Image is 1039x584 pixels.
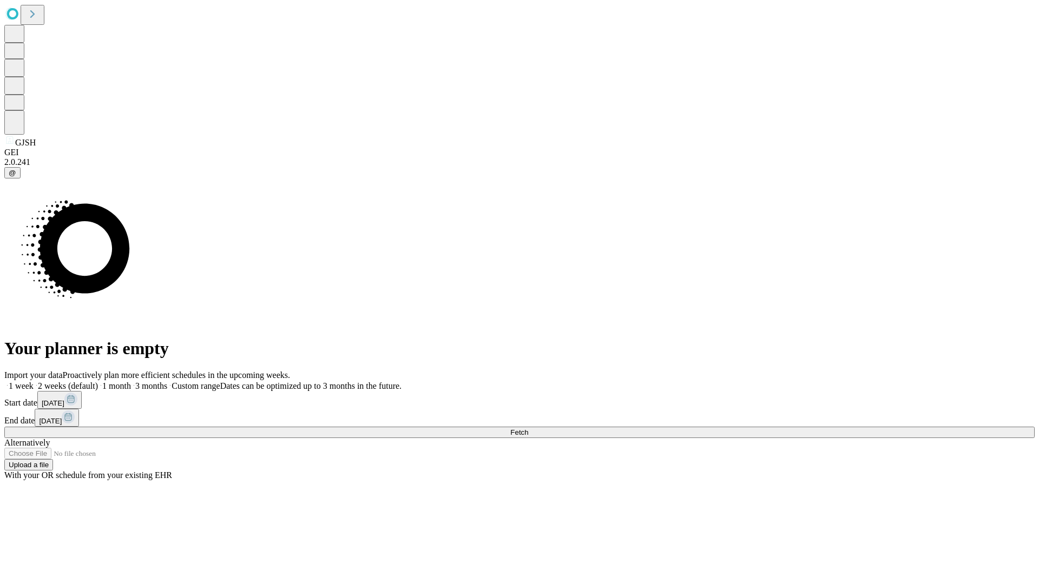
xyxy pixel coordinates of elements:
div: GEI [4,148,1035,157]
span: @ [9,169,16,177]
span: Custom range [172,381,220,390]
span: With your OR schedule from your existing EHR [4,470,172,480]
span: [DATE] [39,417,62,425]
button: Upload a file [4,459,53,470]
span: 2 weeks (default) [38,381,98,390]
div: Start date [4,391,1035,409]
button: Fetch [4,427,1035,438]
div: End date [4,409,1035,427]
button: @ [4,167,21,178]
span: Alternatively [4,438,50,447]
span: Proactively plan more efficient schedules in the upcoming weeks. [63,370,290,380]
span: Import your data [4,370,63,380]
span: 1 month [102,381,131,390]
span: 1 week [9,381,34,390]
span: [DATE] [42,399,64,407]
span: Dates can be optimized up to 3 months in the future. [220,381,402,390]
button: [DATE] [37,391,82,409]
span: GJSH [15,138,36,147]
h1: Your planner is empty [4,339,1035,359]
div: 2.0.241 [4,157,1035,167]
button: [DATE] [35,409,79,427]
span: Fetch [510,428,528,436]
span: 3 months [135,381,167,390]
